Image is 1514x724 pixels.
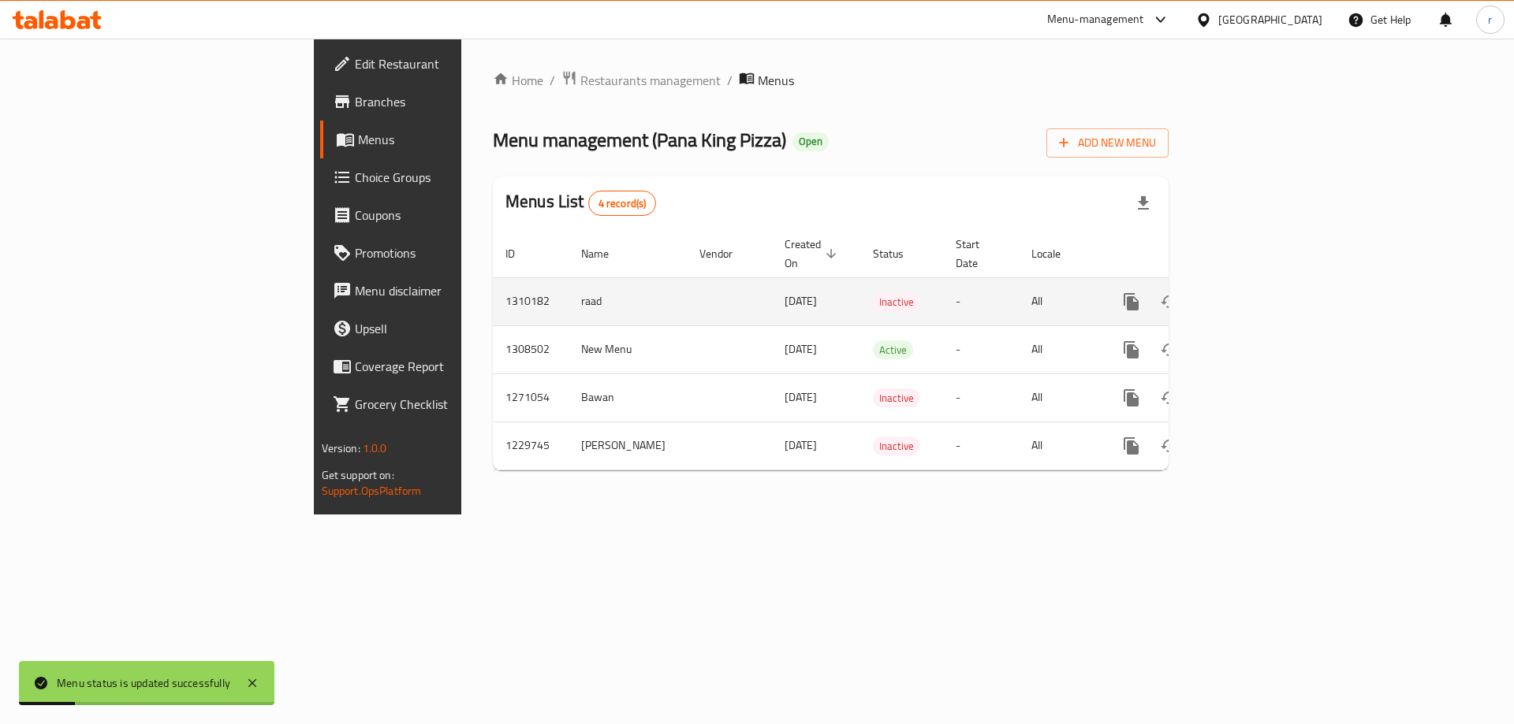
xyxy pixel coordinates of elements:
[1113,379,1150,417] button: more
[493,122,786,158] span: Menu management ( Pana King Pizza )
[580,71,721,90] span: Restaurants management
[505,244,535,263] span: ID
[1100,230,1277,278] th: Actions
[1488,11,1492,28] span: r
[873,389,920,407] span: Inactive
[1150,427,1188,465] button: Change Status
[358,130,554,149] span: Menus
[355,54,554,73] span: Edit Restaurant
[1046,128,1169,158] button: Add New Menu
[943,421,1019,470] td: -
[355,281,554,300] span: Menu disclaimer
[57,674,230,692] div: Menu status is updated successfully
[727,71,733,90] li: /
[785,435,817,455] span: [DATE]
[785,339,817,359] span: [DATE]
[569,421,687,470] td: [PERSON_NAME]
[1019,421,1100,470] td: All
[320,234,567,272] a: Promotions
[873,436,920,455] div: Inactive
[505,190,656,216] h2: Menus List
[1019,325,1100,373] td: All
[699,244,753,263] span: Vendor
[569,325,687,373] td: New Menu
[581,244,629,263] span: Name
[493,70,1169,91] nav: breadcrumb
[1113,283,1150,321] button: more
[320,45,567,83] a: Edit Restaurant
[956,235,1000,273] span: Start Date
[320,121,567,158] a: Menus
[758,71,794,90] span: Menus
[873,244,924,263] span: Status
[792,135,829,148] span: Open
[1113,331,1150,369] button: more
[1019,277,1100,325] td: All
[873,293,920,311] span: Inactive
[873,292,920,311] div: Inactive
[785,235,841,273] span: Created On
[1113,427,1150,465] button: more
[320,196,567,234] a: Coupons
[363,438,387,459] span: 1.0.0
[1059,133,1156,153] span: Add New Menu
[320,83,567,121] a: Branches
[355,168,554,187] span: Choice Groups
[1218,11,1322,28] div: [GEOGRAPHIC_DATA]
[355,395,554,414] span: Grocery Checklist
[943,325,1019,373] td: -
[1031,244,1081,263] span: Locale
[943,277,1019,325] td: -
[1047,10,1144,29] div: Menu-management
[355,206,554,225] span: Coupons
[355,243,554,262] span: Promotions
[785,387,817,407] span: [DATE]
[569,373,687,421] td: Bawan
[588,191,657,216] div: Total records count
[320,272,567,310] a: Menu disclaimer
[322,465,394,485] span: Get support on:
[320,310,567,347] a: Upsell
[355,319,554,338] span: Upsell
[1124,184,1162,222] div: Export file
[1019,373,1100,421] td: All
[943,373,1019,421] td: -
[320,347,567,385] a: Coverage Report
[1150,331,1188,369] button: Change Status
[873,437,920,455] span: Inactive
[1150,283,1188,321] button: Change Status
[569,277,687,325] td: raad
[355,357,554,376] span: Coverage Report
[322,438,360,459] span: Version:
[589,196,656,211] span: 4 record(s)
[320,158,567,196] a: Choice Groups
[873,341,913,359] span: Active
[785,291,817,311] span: [DATE]
[355,92,554,111] span: Branches
[320,385,567,423] a: Grocery Checklist
[322,481,422,501] a: Support.OpsPlatform
[792,132,829,151] div: Open
[561,70,721,91] a: Restaurants management
[493,230,1277,470] table: enhanced table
